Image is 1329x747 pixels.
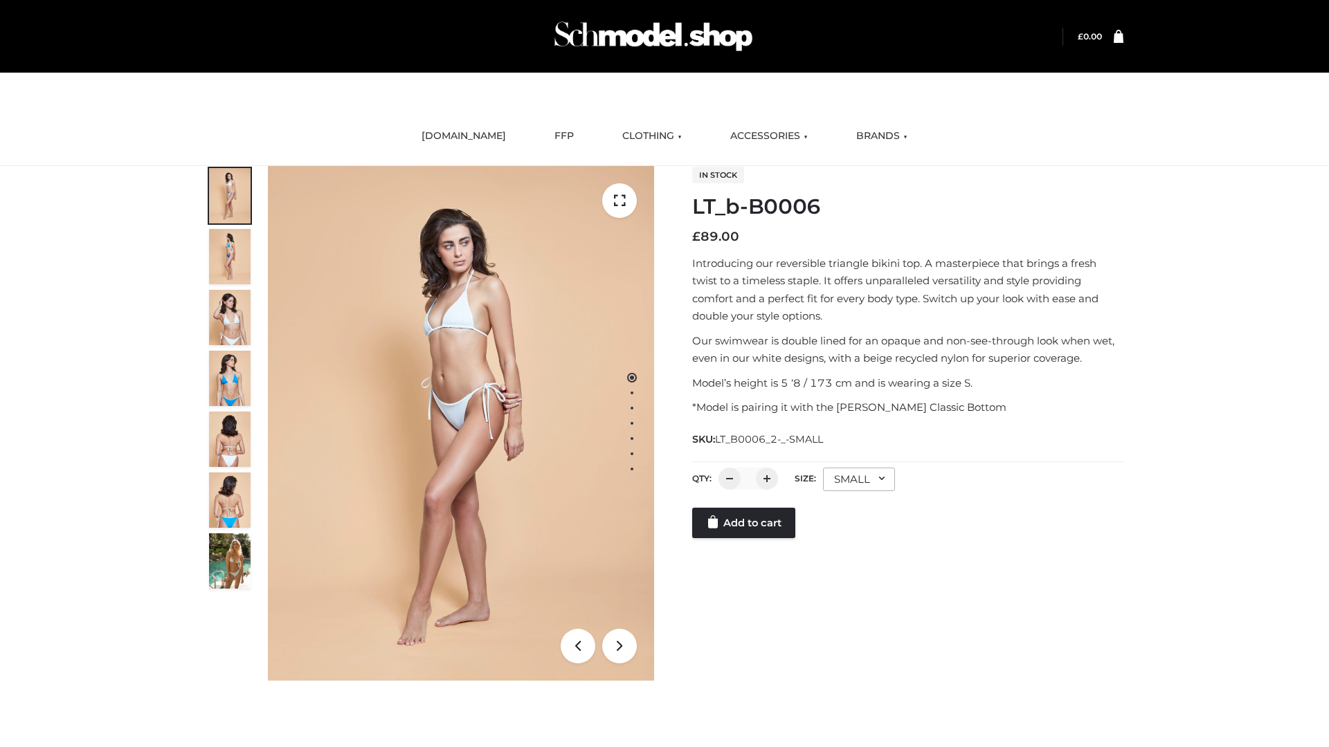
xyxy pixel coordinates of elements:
p: Introducing our reversible triangle bikini top. A masterpiece that brings a fresh twist to a time... [692,255,1123,325]
a: CLOTHING [612,121,692,151]
img: ArielClassicBikiniTop_CloudNine_AzureSky_OW114ECO_1-scaled.jpg [209,168,251,223]
span: £ [692,229,700,244]
img: ArielClassicBikiniTop_CloudNine_AzureSky_OW114ECO_3-scaled.jpg [209,290,251,345]
span: SKU: [692,431,824,448]
div: SMALL [823,468,895,491]
h1: LT_b-B0006 [692,194,1123,219]
span: In stock [692,167,744,183]
img: ArielClassicBikiniTop_CloudNine_AzureSky_OW114ECO_8-scaled.jpg [209,472,251,528]
a: ACCESSORIES [720,121,818,151]
a: Add to cart [692,508,795,538]
bdi: 0.00 [1078,31,1102,41]
a: BRANDS [846,121,918,151]
label: Size: [795,473,816,483]
a: FFP [544,121,584,151]
p: Our swimwear is double lined for an opaque and non-see-through look when wet, even in our white d... [692,332,1123,367]
img: ArielClassicBikiniTop_CloudNine_AzureSky_OW114ECO_7-scaled.jpg [209,412,251,467]
img: ArielClassicBikiniTop_CloudNine_AzureSky_OW114ECO_2-scaled.jpg [209,229,251,284]
p: *Model is pairing it with the [PERSON_NAME] Classic Bottom [692,398,1123,416]
p: Model’s height is 5 ‘8 / 173 cm and is wearing a size S. [692,374,1123,392]
span: LT_B0006_2-_-SMALL [715,433,823,445]
img: ArielClassicBikiniTop_CloudNine_AzureSky_OW114ECO_4-scaled.jpg [209,351,251,406]
img: ArielClassicBikiniTop_CloudNine_AzureSky_OW114ECO_1 [268,166,654,681]
span: £ [1078,31,1083,41]
label: QTY: [692,473,712,483]
img: Arieltop_CloudNine_AzureSky2.jpg [209,533,251,589]
bdi: 89.00 [692,229,739,244]
a: £0.00 [1078,31,1102,41]
a: [DOMAIN_NAME] [411,121,516,151]
img: Schmodel Admin 964 [550,9,757,64]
